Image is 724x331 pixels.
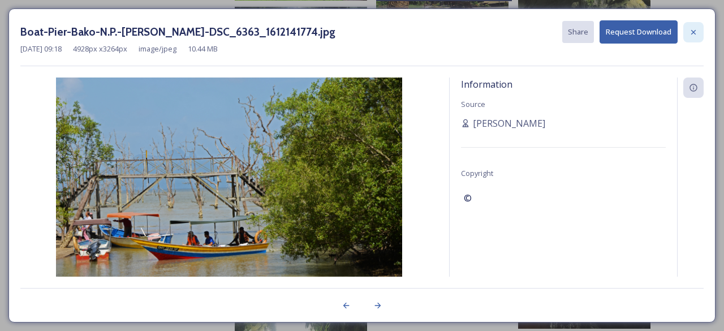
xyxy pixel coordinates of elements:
span: 10.44 MB [188,44,218,54]
span: [DATE] 09:18 [20,44,62,54]
img: Boat-Pier-Bako-N.P.-cr-Saifuddin-Ismailji-DSC_6363_1612141774.jpg [20,78,438,307]
span: [PERSON_NAME] [473,117,545,130]
span: Copyright [461,168,493,178]
h3: Boat-Pier-Bako-N.P.-[PERSON_NAME]-DSC_6363_1612141774.jpg [20,24,335,40]
span: Source [461,99,485,109]
button: Request Download [600,20,678,44]
button: Share [562,21,594,43]
span: Information [461,78,512,91]
span: 4928 px x 3264 px [73,44,127,54]
span: image/jpeg [139,44,176,54]
span: © [464,191,472,205]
